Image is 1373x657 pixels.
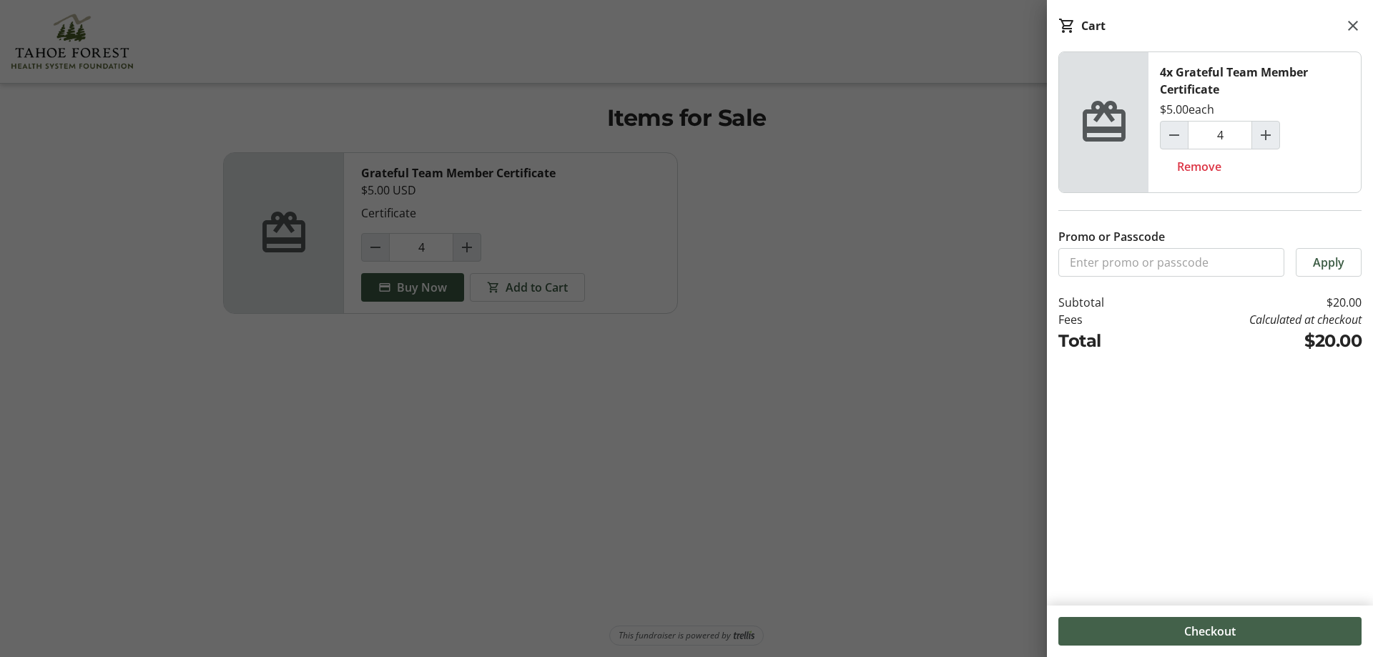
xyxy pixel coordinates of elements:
[1161,122,1188,149] button: Decrement by one
[1252,122,1279,149] button: Increment by one
[1081,17,1106,34] div: Cart
[1146,294,1362,311] td: $20.00
[1313,254,1344,271] span: Apply
[1160,101,1214,118] div: $5.00 each
[1058,311,1146,328] td: Fees
[1160,64,1349,98] div: 4x Grateful Team Member Certificate
[1296,248,1362,277] button: Apply
[1058,248,1284,277] input: Enter promo or passcode
[1058,294,1146,311] td: Subtotal
[1058,228,1165,245] label: Promo or Passcode
[1146,311,1362,328] td: Calculated at checkout
[1188,121,1252,149] input: Grateful Team Member Certificate Quantity
[1058,328,1146,354] td: Total
[1177,158,1221,175] span: Remove
[1184,623,1236,640] span: Checkout
[1160,152,1239,181] button: Remove
[1146,328,1362,354] td: $20.00
[1058,617,1362,646] button: Checkout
